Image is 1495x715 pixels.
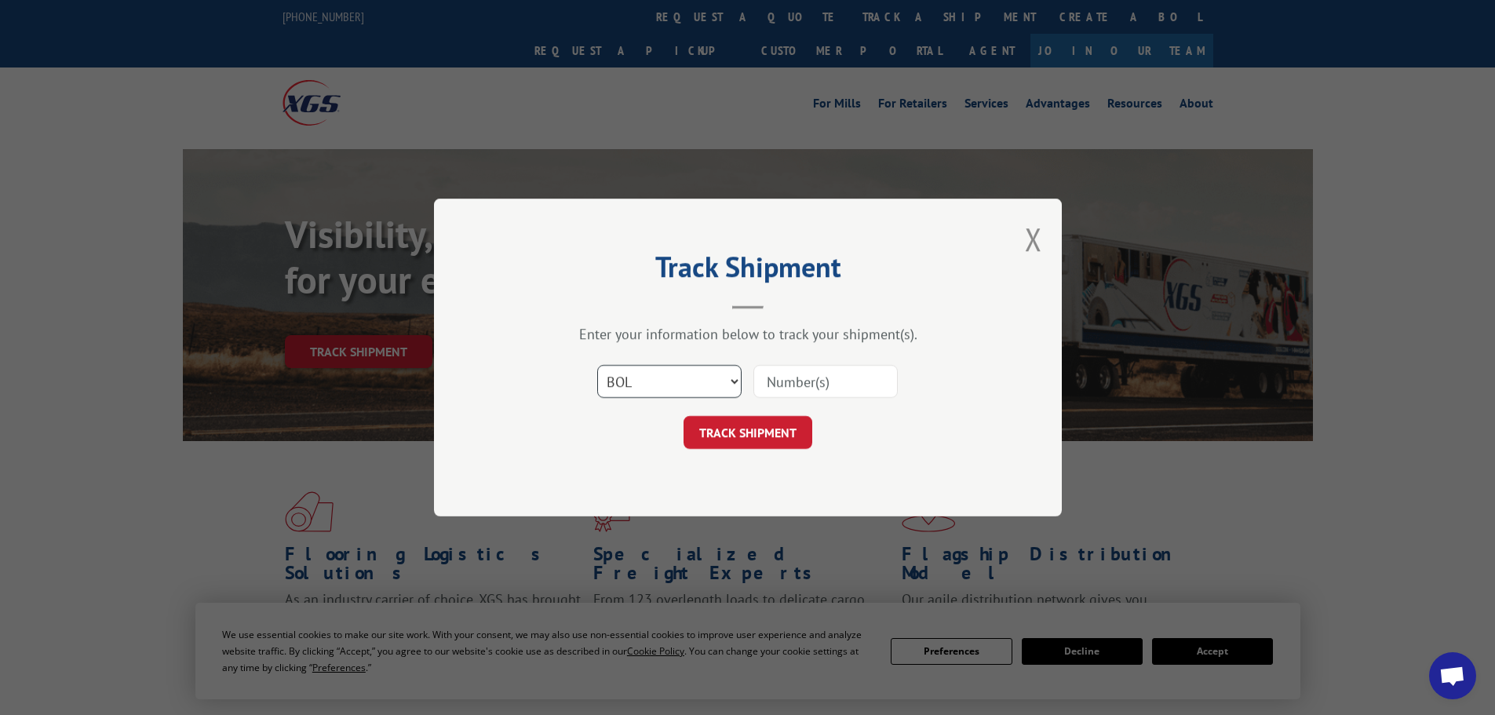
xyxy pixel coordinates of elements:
button: TRACK SHIPMENT [684,416,812,449]
div: Enter your information below to track your shipment(s). [512,325,983,343]
button: Close modal [1025,218,1042,260]
div: Open chat [1429,652,1476,699]
h2: Track Shipment [512,256,983,286]
input: Number(s) [753,365,898,398]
